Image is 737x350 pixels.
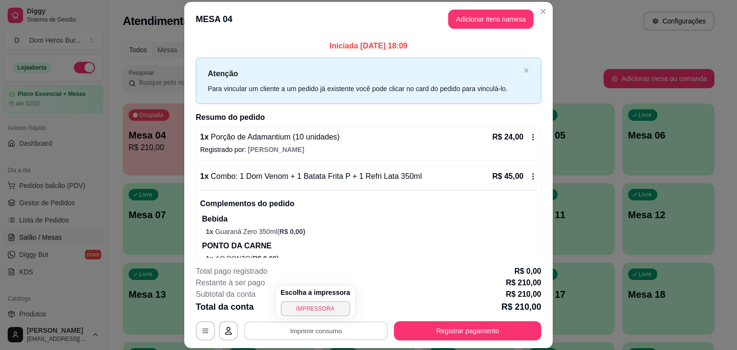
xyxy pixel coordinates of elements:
p: R$ 210,00 [501,300,541,314]
button: Imprimir consumo [244,322,388,340]
p: 1 x [200,131,340,143]
p: Complementos do pedido [200,198,537,210]
span: close [523,68,529,73]
p: Subtotal da conta [196,289,256,300]
span: 1 x [206,228,215,235]
p: Atenção [208,68,520,80]
h2: Resumo do pedido [196,112,541,123]
button: Close [535,4,551,19]
span: Combo: 1 Dom Venom + 1 Batata Frita P + 1 Refri Lata 350ml [209,172,422,180]
p: R$ 24,00 [492,131,523,143]
p: R$ 210,00 [506,289,541,300]
p: R$ 210,00 [506,277,541,289]
p: PONTO DA CARNE [202,240,537,252]
p: Guaraná Zero 350ml ( [206,227,537,236]
p: Total pago registrado [196,266,267,277]
header: MESA 04 [184,2,553,36]
span: Porção de Adamantium (10 unidades) [209,133,340,141]
p: AO PONTO ( [206,254,537,263]
button: IMPRESSORA [281,301,350,316]
button: Registrar pagamento [394,321,541,340]
p: Iniciada [DATE] 18:09 [196,40,541,52]
p: 1 x [200,171,422,182]
p: Bebida [202,213,537,225]
span: 1 x [206,255,215,262]
p: Registrado por: [200,145,537,154]
p: Total da conta [196,300,254,314]
span: R$ 0,00 ) [279,228,305,235]
p: R$ 0,00 [514,266,541,277]
div: Para vincular um cliente a um pedido já existente você pode clicar no card do pedido para vinculá... [208,83,520,94]
button: close [523,68,529,74]
h4: Escolha a impressora [281,288,350,297]
p: R$ 45,00 [492,171,523,182]
p: Restante à ser pago [196,277,265,289]
span: R$ 0,00 ) [253,255,279,262]
span: [PERSON_NAME] [248,146,304,153]
button: Adicionar itens namesa [448,10,534,29]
